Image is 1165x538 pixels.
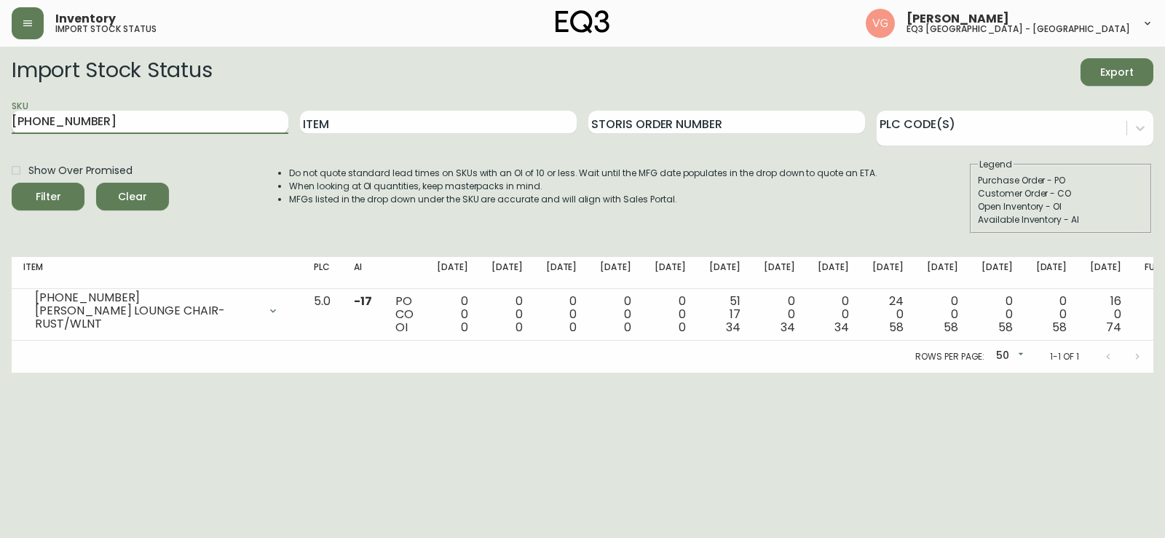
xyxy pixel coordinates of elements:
[12,257,302,289] th: Item
[764,295,795,334] div: 0 0
[1050,350,1079,363] p: 1-1 of 1
[1024,257,1079,289] th: [DATE]
[588,257,643,289] th: [DATE]
[1092,63,1142,82] span: Export
[289,193,877,206] li: MFGs listed in the drop down under the SKU are accurate and will align with Sales Portal.
[1078,257,1133,289] th: [DATE]
[907,25,1130,33] h5: eq3 [GEOGRAPHIC_DATA] - [GEOGRAPHIC_DATA]
[866,9,895,38] img: 876f05e53c5b52231d7ee1770617069b
[818,295,849,334] div: 0 0
[1090,295,1121,334] div: 16 0
[726,319,741,336] span: 34
[556,10,609,33] img: logo
[752,257,807,289] th: [DATE]
[437,295,468,334] div: 0 0
[516,319,523,336] span: 0
[978,200,1144,213] div: Open Inventory - OI
[1052,319,1067,336] span: 58
[480,257,534,289] th: [DATE]
[698,257,752,289] th: [DATE]
[978,158,1014,171] legend: Legend
[35,304,258,331] div: [PERSON_NAME] LOUNGE CHAIR-RUST/WLNT
[990,344,1027,368] div: 50
[781,319,795,336] span: 34
[600,295,631,334] div: 0 0
[302,257,342,289] th: PLC
[461,319,468,336] span: 0
[709,295,741,334] div: 51 17
[12,58,212,86] h2: Import Stock Status
[970,257,1024,289] th: [DATE]
[982,295,1013,334] div: 0 0
[1106,319,1121,336] span: 74
[861,257,915,289] th: [DATE]
[679,319,686,336] span: 0
[96,183,169,210] button: Clear
[806,257,861,289] th: [DATE]
[834,319,849,336] span: 34
[28,163,133,178] span: Show Over Promised
[978,213,1144,226] div: Available Inventory - AI
[302,289,342,341] td: 5.0
[12,183,84,210] button: Filter
[569,319,577,336] span: 0
[23,295,291,327] div: [PHONE_NUMBER][PERSON_NAME] LOUNGE CHAIR-RUST/WLNT
[108,188,157,206] span: Clear
[1036,295,1067,334] div: 0 0
[889,319,904,336] span: 58
[624,319,631,336] span: 0
[534,257,589,289] th: [DATE]
[55,13,116,25] span: Inventory
[927,295,958,334] div: 0 0
[998,319,1013,336] span: 58
[915,257,970,289] th: [DATE]
[289,180,877,193] li: When looking at OI quantities, keep masterpacks in mind.
[643,257,698,289] th: [DATE]
[872,295,904,334] div: 24 0
[546,295,577,334] div: 0 0
[907,13,1009,25] span: [PERSON_NAME]
[425,257,480,289] th: [DATE]
[35,291,258,304] div: [PHONE_NUMBER]
[354,293,372,309] span: -17
[1081,58,1153,86] button: Export
[395,319,408,336] span: OI
[289,167,877,180] li: Do not quote standard lead times on SKUs with an OI of 10 or less. Wait until the MFG date popula...
[491,295,523,334] div: 0 0
[978,174,1144,187] div: Purchase Order - PO
[915,350,984,363] p: Rows per page:
[978,187,1144,200] div: Customer Order - CO
[342,257,384,289] th: AI
[55,25,157,33] h5: import stock status
[395,295,414,334] div: PO CO
[944,319,958,336] span: 58
[655,295,686,334] div: 0 0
